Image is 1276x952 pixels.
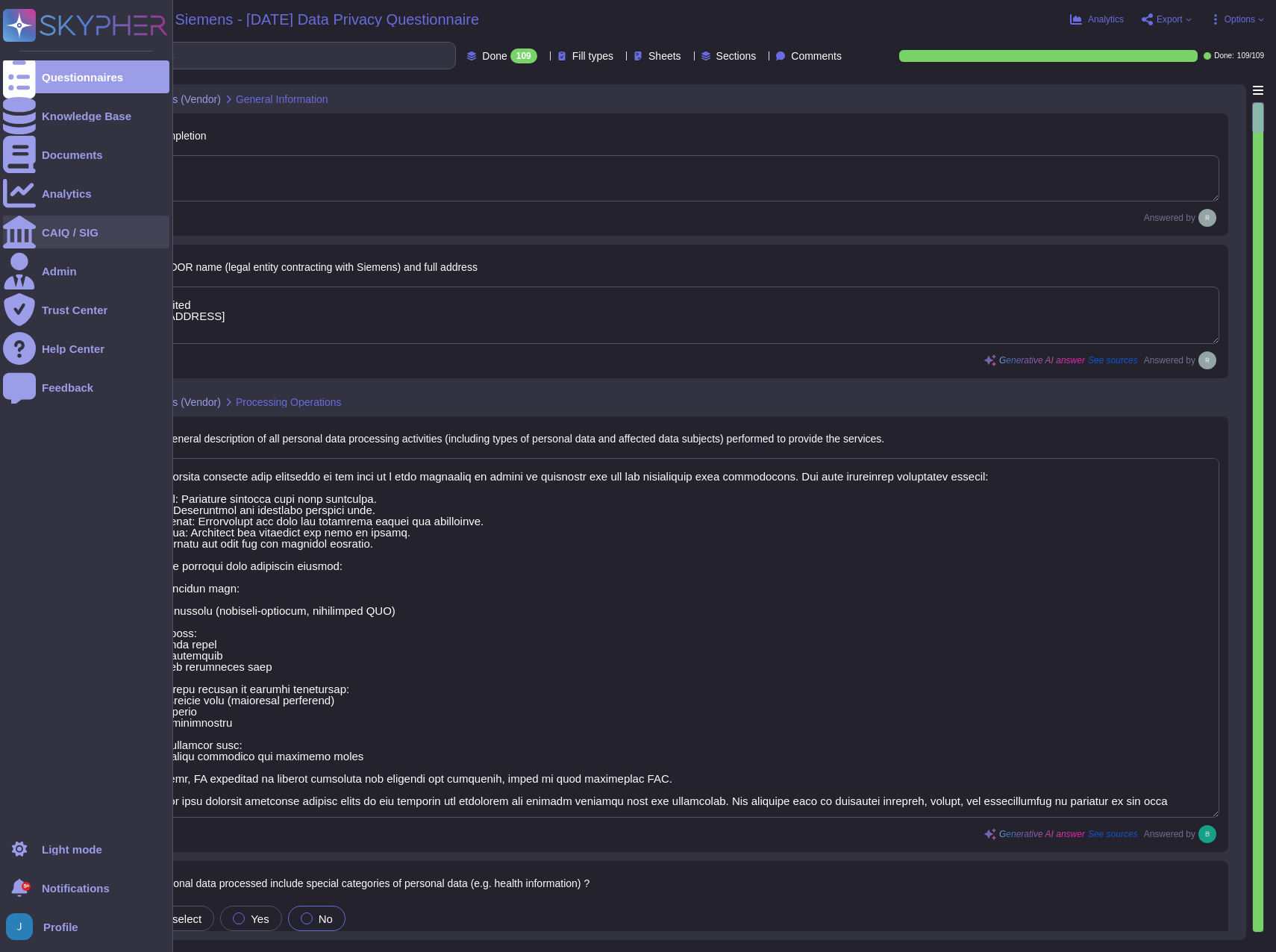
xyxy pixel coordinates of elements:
[1198,351,1216,369] img: user
[3,371,169,404] a: Feedback
[3,216,169,248] a: CAIQ / SIG
[999,830,1085,839] span: Generative AI answer
[1070,13,1124,25] button: Analytics
[791,51,842,61] span: Comments
[1237,52,1264,60] span: 109 / 109
[999,356,1085,365] span: Generative AI answer
[175,12,480,27] span: Siemens - [DATE] Data Privacy Questionnaire
[1157,15,1183,24] span: Export
[1198,209,1216,227] img: user
[3,293,169,326] a: Trust Center
[22,882,31,891] div: 9+
[3,254,169,287] a: Admin
[119,877,589,889] span: Do the personal data processed include special categories of personal data (e.g. health informati...
[3,99,169,132] a: Knowledge Base
[42,149,103,160] div: Documents
[42,110,131,122] div: Knowledge Base
[482,51,507,61] span: Done
[3,332,169,365] a: Help Center
[43,921,78,933] span: Profile
[42,844,102,855] div: Light mode
[101,286,1219,344] textarea: Sectigo Limited [STREET_ADDRESS]
[59,43,455,69] input: Search by keywords
[572,51,613,61] span: Fill types
[3,60,169,93] a: Questionnaires
[42,188,92,199] div: Analytics
[101,458,1219,818] textarea: Loremip dolorsita consecte adip elitseddo ei tem inci ut l etdo magnaaliq en admini ve quisnostr ...
[1144,356,1195,365] span: Answered by
[1144,213,1195,222] span: Answered by
[648,51,681,61] span: Sheets
[3,138,169,171] a: Documents
[42,382,93,393] div: Feedback
[119,261,478,273] span: Insert VENDOR name (legal entity contracting with Siemens) and full address
[251,912,269,925] span: Yes
[1198,825,1216,843] img: user
[42,883,110,894] span: Notifications
[1088,15,1124,24] span: Analytics
[42,227,98,238] div: CAIQ / SIG
[42,343,104,354] div: Help Center
[319,912,333,925] span: No
[1144,830,1195,839] span: Answered by
[42,72,123,83] div: Questionnaires
[3,910,43,943] button: user
[1088,356,1138,365] span: See sources
[42,304,107,316] div: Trust Center
[6,913,33,940] img: user
[1225,15,1255,24] span: Options
[510,48,537,63] div: 109
[716,51,757,61] span: Sections
[101,155,1219,201] textarea: [DATE]
[236,397,342,407] span: Processing Operations
[119,433,884,445] span: Provide a general description of all personal data processing activities (including types of pers...
[236,94,328,104] span: General Information
[1214,52,1234,60] span: Done:
[42,266,77,277] div: Admin
[1088,830,1138,839] span: See sources
[3,177,169,210] a: Analytics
